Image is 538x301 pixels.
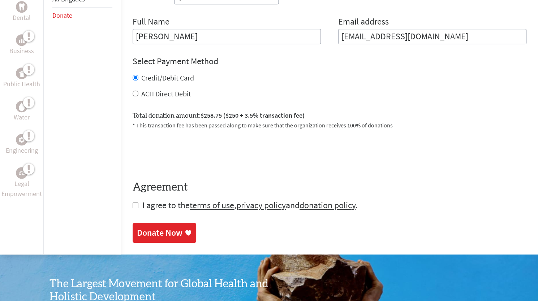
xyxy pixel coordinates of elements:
div: Legal Empowerment [16,167,27,179]
a: DentalDental [13,1,31,23]
div: Dental [16,1,27,13]
div: Donate Now [137,227,182,239]
a: WaterWater [14,101,30,122]
label: Email address [338,16,389,29]
span: I agree to the , and . [142,200,358,211]
a: Donate [52,11,72,19]
h4: Agreement [133,181,526,194]
input: Your Email [338,29,526,44]
a: EngineeringEngineering [6,134,38,156]
img: Dental [19,4,25,10]
p: Water [14,112,30,122]
img: Legal Empowerment [19,171,25,175]
a: terms of use [190,200,234,211]
a: BusinessBusiness [9,34,34,56]
label: Total donation amount: [133,110,305,121]
a: donation policy [300,200,356,211]
div: Water [16,101,27,112]
label: Credit/Debit Card [141,73,194,82]
div: Public Health [16,67,27,79]
li: Donate [52,8,112,23]
iframe: reCAPTCHA [133,138,242,166]
input: Enter Full Name [133,29,321,44]
a: Legal EmpowermentLegal Empowerment [1,167,42,199]
p: Engineering [6,145,38,156]
img: Engineering [19,137,25,143]
p: Legal Empowerment [1,179,42,199]
h4: Select Payment Method [133,56,526,67]
a: Donate Now [133,223,196,243]
p: * This transaction fee has been passed along to make sure that the organization receives 100% of ... [133,121,526,130]
label: Full Name [133,16,169,29]
img: Business [19,37,25,43]
div: Business [16,34,27,46]
img: Public Health [19,70,25,77]
img: Water [19,102,25,111]
span: $258.75 ($250 + 3.5% transaction fee) [201,111,305,119]
p: Public Health [3,79,40,89]
p: Dental [13,13,31,23]
label: ACH Direct Debit [141,89,191,98]
p: Business [9,46,34,56]
div: Engineering [16,134,27,145]
a: Public HealthPublic Health [3,67,40,89]
a: privacy policy [236,200,286,211]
